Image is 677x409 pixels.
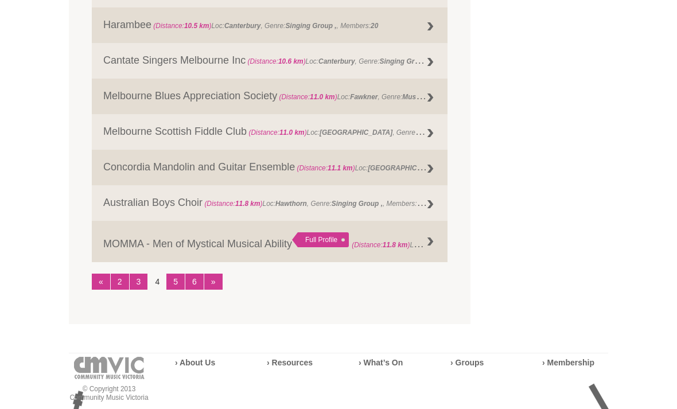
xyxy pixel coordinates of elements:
a: › Membership [542,358,594,367]
a: « [92,274,110,290]
strong: 10.5 km [184,22,209,30]
span: (Distance: ) [352,241,410,249]
strong: [GEOGRAPHIC_DATA] [368,161,441,173]
a: Melbourne Blues Appreciation Society (Distance:11.0 km)Loc:Fawkner, Genre:Music Session (regular) ,, [92,79,448,114]
strong: Hawthorn [275,200,307,208]
img: cmvic-logo-footer.png [74,357,145,379]
strong: 20 [371,22,378,30]
strong: Music Session (regular) , [402,90,483,102]
span: Loc: , Genre: , [295,161,534,173]
strong: Fawkner [350,93,378,101]
a: Concordia Mandolin and Guitar Ensemble (Distance:11.1 km)Loc:[GEOGRAPHIC_DATA], Genre:, [92,150,448,185]
span: Loc: , Members: [352,238,538,250]
a: MOMMA - Men of Mystical Musical Ability Full Profile (Distance:11.8 km)Loc:[GEOGRAPHIC_DATA], Mem... [92,221,448,262]
span: (Distance: ) [247,57,305,65]
strong: Singing Group , [380,54,431,66]
strong: Singing Group , [285,22,336,30]
span: Loc: , Genre: , Members: [203,197,428,208]
strong: 11.8 km [383,241,408,249]
a: Melbourne Scottish Fiddle Club (Distance:11.0 km)Loc:[GEOGRAPHIC_DATA], Genre:Instrumental Group ,, [92,114,448,150]
div: Full Profile [292,232,349,247]
strong: Canterbury [318,57,355,65]
li: 4 [148,274,166,290]
a: 5 [166,274,185,290]
strong: [GEOGRAPHIC_DATA] [320,128,392,137]
a: Australian Boys Choir (Distance:11.8 km)Loc:Hawthorn, Genre:Singing Group ,, Members:120 [92,185,448,221]
span: (Distance: ) [279,93,337,101]
a: 2 [111,274,129,290]
a: 6 [185,274,204,290]
span: (Distance: ) [248,128,306,137]
strong: 11.0 km [310,93,335,101]
strong: 11.1 km [328,164,353,172]
span: Loc: , Genre: , [246,54,433,66]
span: Loc: , Genre: , Members: [151,22,378,30]
a: 3 [130,274,148,290]
span: Loc: , Genre: , [247,126,486,137]
a: Cantate Singers Melbourne Inc (Distance:10.6 km)Loc:Canterbury, Genre:Singing Group ,, [92,43,448,79]
strong: Canterbury [224,22,260,30]
strong: 10.6 km [278,57,304,65]
strong: 11.8 km [235,200,260,208]
span: Loc: , Genre: , [277,90,485,102]
span: (Distance: ) [204,200,262,208]
strong: Singing Group , [332,200,383,208]
a: » [204,274,223,290]
strong: 11.0 km [279,128,305,137]
a: Harambee (Distance:10.5 km)Loc:Canterbury, Genre:Singing Group ,, Members:20 [92,7,448,43]
span: (Distance: ) [153,22,211,30]
a: › About Us [175,358,215,367]
a: › Resources [267,358,313,367]
p: © Copyright 2013 Community Music Victoria [69,385,149,402]
a: › Groups [450,358,484,367]
span: (Distance: ) [297,164,355,172]
a: › What’s On [359,358,403,367]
